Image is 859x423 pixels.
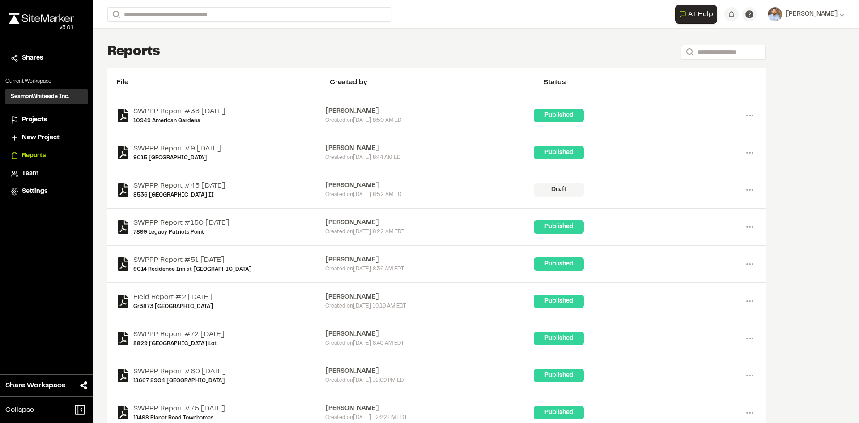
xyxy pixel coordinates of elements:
a: SWPPP Report #72 [DATE] [133,329,225,340]
span: New Project [22,133,60,143]
span: Projects [22,115,47,125]
div: Created by [330,77,543,88]
button: Open AI Assistant [675,5,717,24]
span: Collapse [5,405,34,415]
div: Created on [DATE] 12:09 PM EDT [325,376,534,385]
div: [PERSON_NAME] [325,218,534,228]
a: SWPPP Report #51 [DATE] [133,255,251,265]
span: Reports [22,151,46,161]
a: Projects [11,115,82,125]
div: [PERSON_NAME] [325,292,534,302]
div: Created on [DATE] 8:52 AM EDT [325,191,534,199]
button: Search [107,7,123,22]
a: 10949 American Gardens [133,117,225,125]
p: Current Workspace [5,77,88,85]
div: Open AI Assistant [675,5,721,24]
div: Published [534,295,584,308]
div: Created on [DATE] 8:40 AM EDT [325,339,534,347]
div: Created on [DATE] 8:36 AM EDT [325,265,534,273]
a: New Project [11,133,82,143]
a: 8536 [GEOGRAPHIC_DATA] II [133,191,225,199]
img: User [768,7,782,21]
div: [PERSON_NAME] [325,181,534,191]
h3: SeamonWhiteside Inc. [11,93,69,101]
span: Share Workspace [5,380,65,391]
span: AI Help [688,9,713,20]
div: [PERSON_NAME] [325,329,534,339]
a: Team [11,169,82,179]
a: 7899 Legacy Patriots Point [133,228,230,236]
a: SWPPP Report #75 [DATE] [133,403,225,414]
div: Published [534,332,584,345]
span: Team [22,169,38,179]
div: Created on [DATE] 10:19 AM EDT [325,302,534,310]
div: Created on [DATE] 8:44 AM EDT [325,154,534,162]
a: Field Report #2 [DATE] [133,292,213,303]
span: Settings [22,187,47,197]
div: Published [534,146,584,159]
div: Created on [DATE] 8:50 AM EDT [325,116,534,124]
a: 8829 [GEOGRAPHIC_DATA] Lot [133,340,225,348]
div: Oh geez...please don't... [9,24,74,32]
img: rebrand.png [9,13,74,24]
button: [PERSON_NAME] [768,7,845,21]
div: Created on [DATE] 8:22 AM EDT [325,228,534,236]
button: Search [681,45,697,60]
div: Published [534,369,584,382]
div: [PERSON_NAME] [325,144,534,154]
a: SWPPP Report #43 [DATE] [133,180,225,191]
a: Gr3873 [GEOGRAPHIC_DATA] [133,303,213,311]
a: SWPPP Report #33 [DATE] [133,106,225,117]
a: 11667 8904 [GEOGRAPHIC_DATA] [133,377,226,385]
div: Published [534,406,584,419]
a: 9014 Residence Inn at [GEOGRAPHIC_DATA] [133,265,251,273]
div: Created on [DATE] 12:22 PM EDT [325,414,534,422]
div: [PERSON_NAME] [325,367,534,376]
a: 11498 Planet Road Townhomes [133,414,225,422]
div: [PERSON_NAME] [325,404,534,414]
h1: Reports [107,43,160,61]
div: Published [534,257,584,271]
span: Shares [22,53,43,63]
div: [PERSON_NAME] [325,255,534,265]
a: Settings [11,187,82,197]
div: [PERSON_NAME] [325,107,534,116]
div: Draft [534,183,584,197]
a: SWPPP Report #60 [DATE] [133,366,226,377]
a: 9015 [GEOGRAPHIC_DATA] [133,154,221,162]
a: SWPPP Report #9 [DATE] [133,143,221,154]
a: Reports [11,151,82,161]
div: Published [534,109,584,122]
div: Published [534,220,584,234]
a: SWPPP Report #150 [DATE] [133,218,230,228]
div: File [116,77,330,88]
a: Shares [11,53,82,63]
div: Status [544,77,757,88]
span: [PERSON_NAME] [786,9,838,19]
